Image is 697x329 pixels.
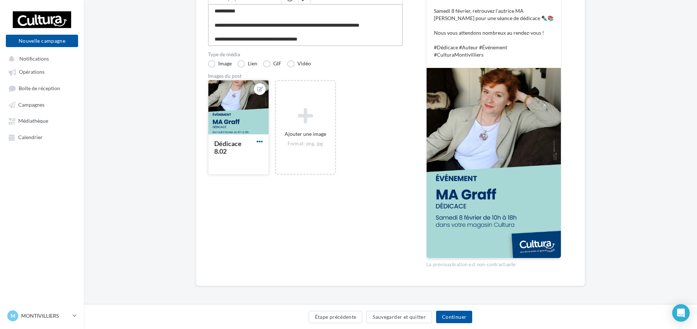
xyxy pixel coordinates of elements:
span: Notifications [19,56,49,62]
span: Boîte de réception [19,85,60,91]
a: Médiathèque [4,114,80,127]
div: La prévisualisation est non-contractuelle [426,259,561,268]
div: Open Intercom Messenger [672,304,690,322]
a: Boîte de réception [4,81,80,95]
button: Continuer [436,311,472,323]
div: Dédicace 8.02 [214,139,242,155]
span: Opérations [19,69,45,75]
span: Campagnes [18,102,45,108]
div: Images du post [208,73,403,79]
a: Calendrier [4,130,80,144]
label: Vidéo [287,60,311,68]
span: M [11,312,15,320]
span: Calendrier [18,134,43,140]
a: Opérations [4,65,80,78]
span: Médiathèque [18,118,48,124]
button: Étape précédente [309,311,363,323]
button: Nouvelle campagne [6,35,78,47]
label: GIF [263,60,281,68]
label: Image [208,60,232,68]
label: Lien [238,60,257,68]
a: M MONTIVILLIERS [6,309,78,323]
button: Sauvegarder et quitter [366,311,432,323]
a: Campagnes [4,98,80,111]
label: Type de média [208,52,403,57]
p: MONTIVILLIERS [21,312,70,320]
